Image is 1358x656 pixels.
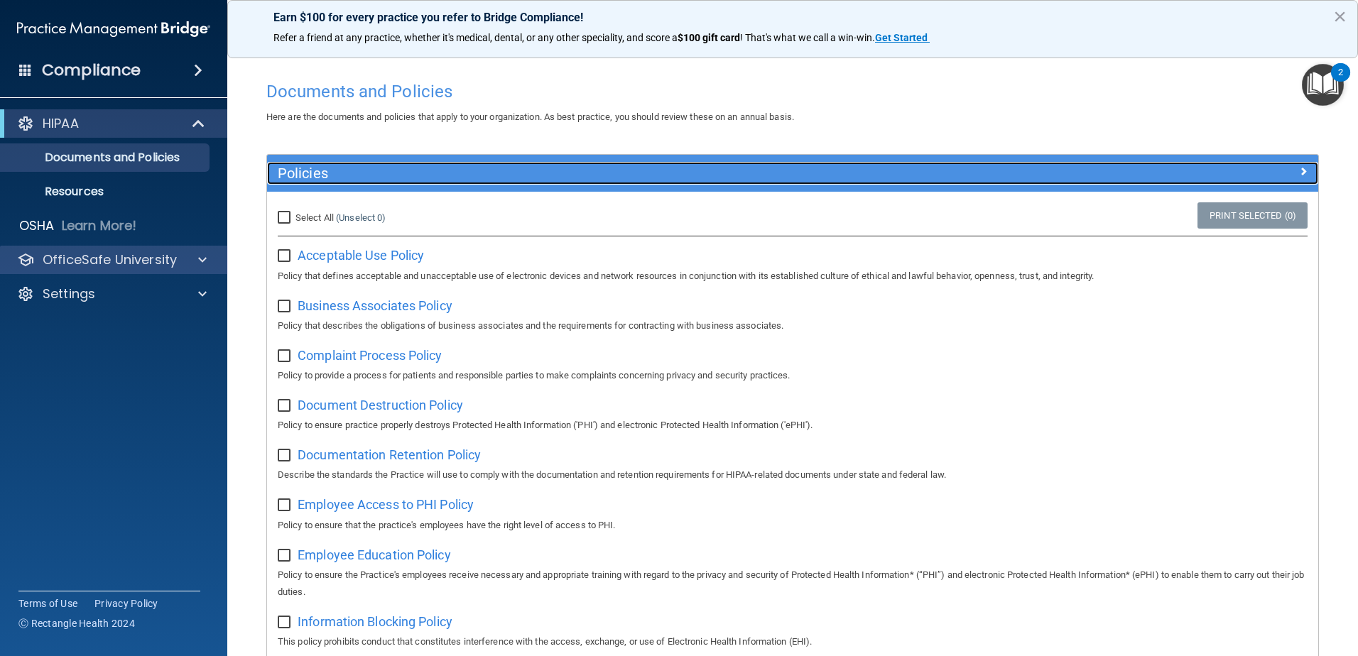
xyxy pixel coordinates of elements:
button: Close [1333,5,1347,28]
p: Settings [43,285,95,302]
img: PMB logo [17,15,210,43]
a: (Unselect 0) [336,212,386,223]
span: Employee Education Policy [298,547,451,562]
div: 2 [1338,72,1343,91]
input: Select All (Unselect 0) [278,212,294,224]
a: Get Started [875,32,930,43]
a: Settings [17,285,207,302]
span: Refer a friend at any practice, whether it's medical, dental, or any other speciality, and score a [273,32,678,43]
strong: $100 gift card [678,32,740,43]
p: HIPAA [43,115,79,132]
p: Policy to ensure that the practice's employees have the right level of access to PHI. [278,517,1308,534]
h4: Compliance [42,60,141,80]
a: Privacy Policy [94,596,158,611]
p: Earn $100 for every practice you refer to Bridge Compliance! [273,11,1312,24]
span: Document Destruction Policy [298,398,463,412]
span: Here are the documents and policies that apply to your organization. As best practice, you should... [266,111,794,122]
span: Employee Access to PHI Policy [298,497,474,512]
a: Print Selected (0) [1197,202,1308,229]
a: Terms of Use [18,596,77,611]
a: HIPAA [17,115,206,132]
p: OfficeSafe University [43,251,177,268]
p: Policy that describes the obligations of business associates and the requirements for contracting... [278,317,1308,334]
span: Acceptable Use Policy [298,248,424,263]
strong: Get Started [875,32,928,43]
span: Information Blocking Policy [298,614,452,629]
span: Select All [295,212,334,223]
p: Resources [9,185,203,199]
span: Complaint Process Policy [298,348,442,363]
span: Documentation Retention Policy [298,447,481,462]
h4: Documents and Policies [266,82,1319,101]
a: OfficeSafe University [17,251,207,268]
p: This policy prohibits conduct that constitutes interference with the access, exchange, or use of ... [278,633,1308,650]
p: Documents and Policies [9,151,203,165]
span: Business Associates Policy [298,298,452,313]
a: Policies [278,162,1308,185]
p: Policy to ensure practice properly destroys Protected Health Information ('PHI') and electronic P... [278,417,1308,434]
p: Policy to provide a process for patients and responsible parties to make complaints concerning pr... [278,367,1308,384]
span: Ⓒ Rectangle Health 2024 [18,616,135,630]
iframe: Drift Widget Chat Controller [1112,555,1341,612]
p: Policy to ensure the Practice's employees receive necessary and appropriate training with regard ... [278,567,1308,601]
p: Policy that defines acceptable and unacceptable use of electronic devices and network resources i... [278,268,1308,285]
p: Learn More! [62,217,137,234]
span: ! That's what we call a win-win. [740,32,875,43]
h5: Policies [278,165,1045,181]
p: Describe the standards the Practice will use to comply with the documentation and retention requi... [278,466,1308,483]
p: OSHA [19,217,55,234]
button: Open Resource Center, 2 new notifications [1302,64,1344,106]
